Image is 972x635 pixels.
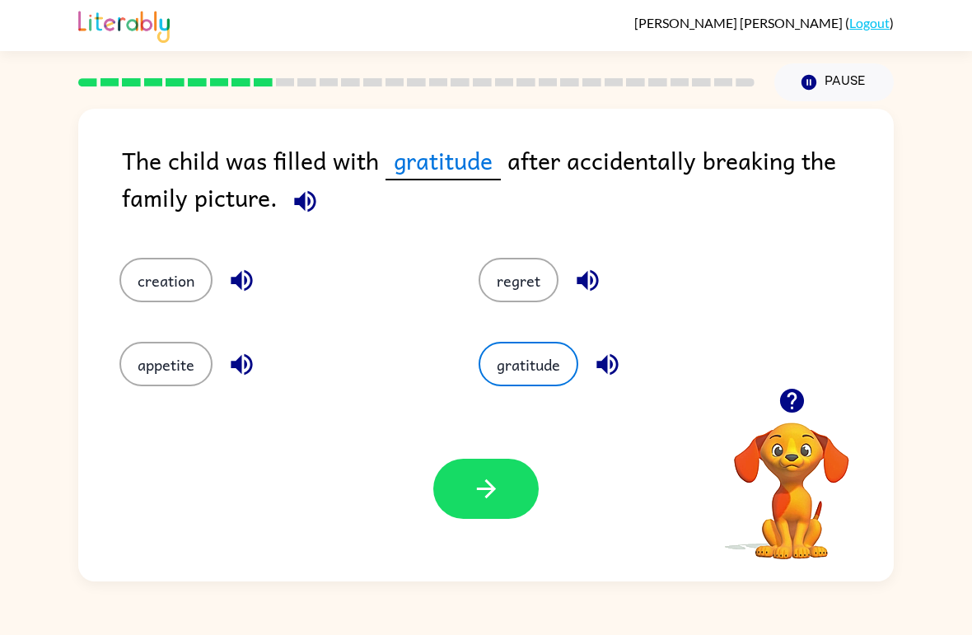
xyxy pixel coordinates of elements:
[774,63,894,101] button: Pause
[479,258,558,302] button: regret
[849,15,890,30] a: Logout
[479,342,578,386] button: gratitude
[386,142,501,180] span: gratitude
[119,342,213,386] button: appetite
[122,142,894,225] div: The child was filled with after accidentally breaking the family picture.
[634,15,845,30] span: [PERSON_NAME] [PERSON_NAME]
[709,397,874,562] video: Your browser must support playing .mp4 files to use Literably. Please try using another browser.
[119,258,213,302] button: creation
[78,7,170,43] img: Literably
[634,15,894,30] div: ( )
